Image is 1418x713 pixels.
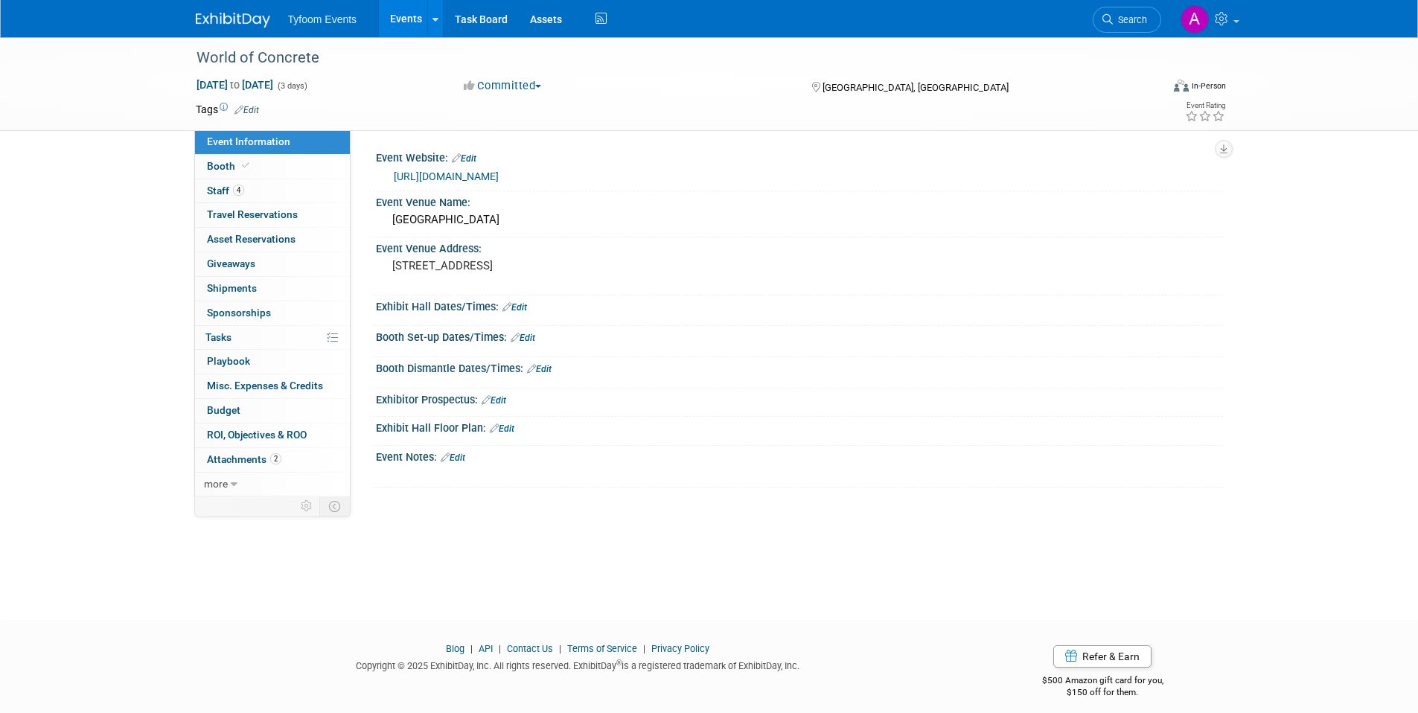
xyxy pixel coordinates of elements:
a: Privacy Policy [651,643,709,654]
td: Toggle Event Tabs [319,496,350,516]
span: to [228,79,242,91]
span: Staff [207,185,244,196]
a: Sponsorships [195,301,350,325]
a: Attachments2 [195,448,350,472]
a: Edit [490,423,514,434]
a: more [195,473,350,496]
div: [GEOGRAPHIC_DATA] [387,208,1212,231]
span: 2 [270,453,281,464]
button: Committed [459,78,547,94]
a: Edit [502,302,527,313]
a: Contact Us [507,643,553,654]
a: Edit [234,105,259,115]
img: Angie Nichols [1181,5,1209,33]
div: Event Venue Address: [376,237,1223,256]
span: | [467,643,476,654]
span: Travel Reservations [207,208,298,220]
a: Blog [446,643,464,654]
span: [GEOGRAPHIC_DATA], [GEOGRAPHIC_DATA] [823,82,1009,93]
a: Refer & Earn [1053,645,1152,668]
a: Edit [452,153,476,164]
span: Playbook [207,355,250,367]
span: 4 [233,185,244,196]
td: Tags [196,102,259,117]
span: Giveaways [207,258,255,269]
span: ROI, Objectives & ROO [207,429,307,441]
div: Booth Set-up Dates/Times: [376,326,1223,345]
div: Event Format [1073,77,1227,100]
span: Tyfoom Events [288,13,357,25]
a: API [479,643,493,654]
span: (3 days) [276,81,307,91]
a: Edit [482,395,506,406]
a: Staff4 [195,179,350,203]
img: ExhibitDay [196,13,270,28]
pre: [STREET_ADDRESS] [392,259,712,272]
a: Terms of Service [567,643,637,654]
a: Search [1093,7,1161,33]
sup: ® [616,659,622,667]
div: Event Notes: [376,446,1223,465]
a: Playbook [195,350,350,374]
i: Booth reservation complete [242,162,249,170]
div: In-Person [1191,80,1226,92]
span: | [639,643,649,654]
a: Edit [527,364,552,374]
span: Attachments [207,453,281,465]
span: Booth [207,160,252,172]
a: ROI, Objectives & ROO [195,423,350,447]
span: Shipments [207,282,257,294]
div: Copyright © 2025 ExhibitDay, Inc. All rights reserved. ExhibitDay is a registered trademark of Ex... [196,656,961,673]
span: | [495,643,505,654]
a: Event Information [195,130,350,154]
a: Giveaways [195,252,350,276]
div: Event Rating [1185,102,1225,109]
span: Budget [207,404,240,416]
div: Exhibitor Prospectus: [376,389,1223,408]
span: Tasks [205,331,231,343]
div: Exhibit Hall Dates/Times: [376,295,1223,315]
span: Search [1113,14,1147,25]
a: [URL][DOMAIN_NAME] [394,170,499,182]
span: | [555,643,565,654]
div: Booth Dismantle Dates/Times: [376,357,1223,377]
a: Asset Reservations [195,228,350,252]
a: Tasks [195,326,350,350]
a: Budget [195,399,350,423]
div: Event Website: [376,147,1223,166]
div: $500 Amazon gift card for you, [983,665,1223,699]
span: [DATE] [DATE] [196,78,274,92]
span: more [204,478,228,490]
div: Event Venue Name: [376,191,1223,210]
span: Sponsorships [207,307,271,319]
a: Booth [195,155,350,179]
span: Misc. Expenses & Credits [207,380,323,391]
a: Shipments [195,277,350,301]
img: Format-Inperson.png [1174,80,1189,92]
span: Event Information [207,135,290,147]
div: $150 off for them. [983,686,1223,699]
div: World of Concrete [191,45,1139,71]
a: Edit [511,333,535,343]
a: Misc. Expenses & Credits [195,374,350,398]
a: Edit [441,453,465,463]
div: Exhibit Hall Floor Plan: [376,417,1223,436]
a: Travel Reservations [195,203,350,227]
span: Asset Reservations [207,233,296,245]
td: Personalize Event Tab Strip [294,496,320,516]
